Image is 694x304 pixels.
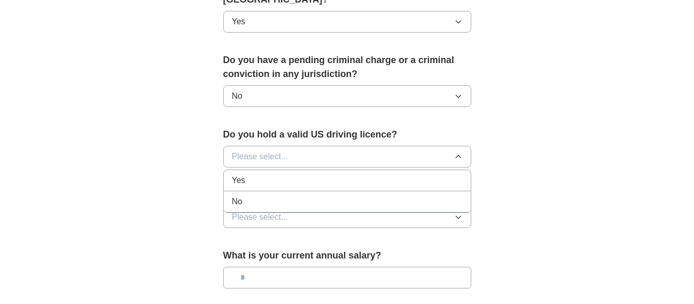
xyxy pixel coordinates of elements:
label: What is your current annual salary? [223,249,471,263]
span: Please select... [232,150,288,163]
span: No [232,90,242,102]
button: Please select... [223,206,471,228]
span: Please select... [232,211,288,223]
button: Yes [223,11,471,33]
span: No [232,195,242,208]
label: Do you have a pending criminal charge or a criminal conviction in any jurisdiction? [223,53,471,81]
span: Yes [232,174,245,187]
button: Please select... [223,146,471,168]
span: Yes [232,16,245,28]
label: Do you hold a valid US driving licence? [223,128,471,142]
button: No [223,85,471,107]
